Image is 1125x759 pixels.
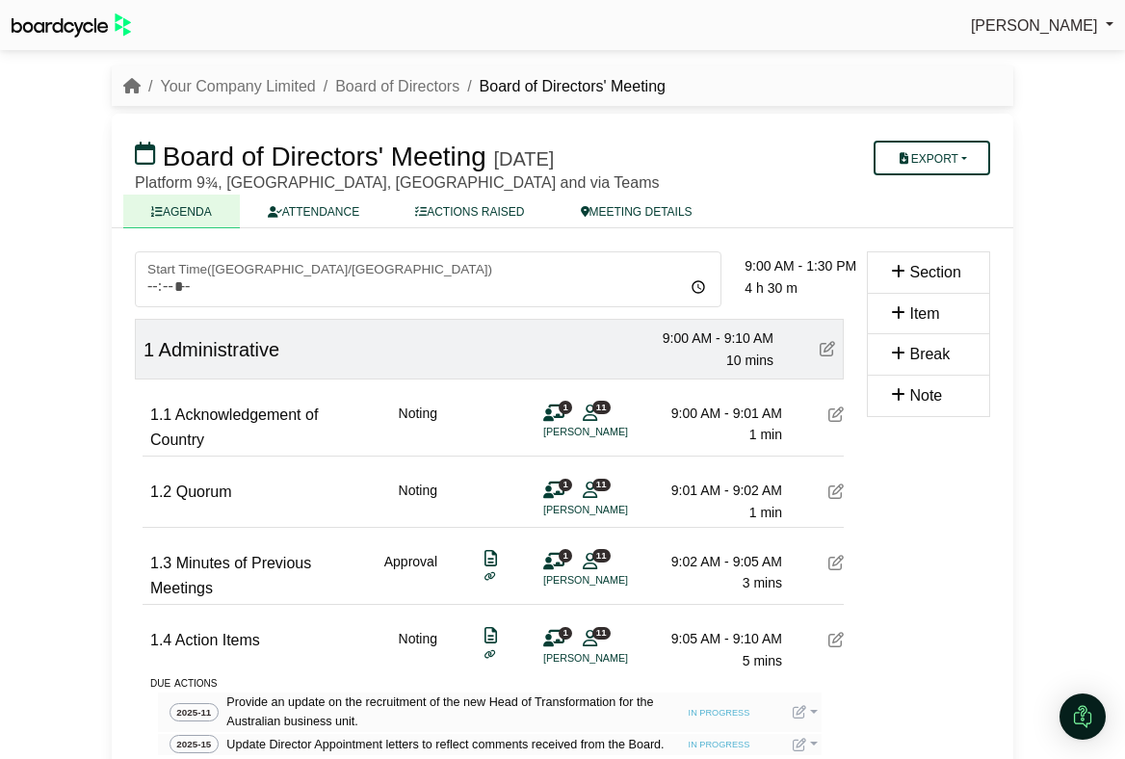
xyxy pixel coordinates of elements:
[493,147,554,170] div: [DATE]
[150,555,171,571] span: 1.3
[222,735,682,754] span: Update Director Appointment letters to reflect comments received from the Board.
[726,353,773,368] span: 10 mins
[553,195,720,228] a: MEETING DETAILS
[175,632,260,648] span: Action Items
[559,549,572,562] span: 1
[399,628,437,671] div: Noting
[683,705,756,720] span: IN PROGRESS
[647,551,782,572] div: 9:02 AM - 9:05 AM
[543,424,688,440] li: [PERSON_NAME]
[543,572,688,589] li: [PERSON_NAME]
[745,280,797,296] span: 4 h 30 m
[749,427,782,442] span: 1 min
[12,13,131,38] img: BoardcycleBlackGreen-aaafeed430059cb809a45853b8cf6d952af9d84e6e89e1f1685b34bfd5cb7d64.svg
[123,195,240,228] a: AGENDA
[592,549,611,562] span: 11
[909,387,942,404] span: Note
[159,339,280,360] span: Administrative
[335,78,459,94] a: Board of Directors
[909,264,960,280] span: Section
[639,327,773,349] div: 9:00 AM - 9:10 AM
[459,74,666,99] li: Board of Directors' Meeting
[150,406,171,423] span: 1.1
[176,484,232,500] span: Quorum
[399,403,437,452] div: Noting
[144,339,154,360] span: 1
[559,627,572,640] span: 1
[384,551,437,600] div: Approval
[150,484,171,500] span: 1.2
[559,479,572,491] span: 1
[150,671,844,693] div: due actions
[909,346,950,362] span: Break
[399,480,437,523] div: Noting
[163,142,486,171] span: Board of Directors' Meeting
[222,693,682,731] span: Provide an update on the recruitment of the new Head of Transformation for the Australian busines...
[909,305,939,322] span: Item
[543,502,688,518] li: [PERSON_NAME]
[874,141,990,175] button: Export
[971,13,1113,39] a: [PERSON_NAME]
[592,627,611,640] span: 11
[647,480,782,501] div: 9:01 AM - 9:02 AM
[971,17,1098,34] span: [PERSON_NAME]
[683,738,756,753] span: IN PROGRESS
[743,653,782,668] span: 5 mins
[387,195,552,228] a: ACTIONS RAISED
[592,479,611,491] span: 11
[150,555,311,596] span: Minutes of Previous Meetings
[647,403,782,424] div: 9:00 AM - 9:01 AM
[745,255,879,276] div: 9:00 AM - 1:30 PM
[592,401,611,413] span: 11
[543,650,688,667] li: [PERSON_NAME]
[749,505,782,520] span: 1 min
[123,74,666,99] nav: breadcrumb
[1060,694,1106,740] div: Open Intercom Messenger
[170,703,219,721] span: 2025-11
[170,735,219,753] span: 2025-15
[743,575,782,590] span: 3 mins
[150,632,171,648] span: 1.4
[150,406,318,448] span: Acknowledgement of Country
[559,401,572,413] span: 1
[240,195,387,228] a: ATTENDANCE
[160,78,315,94] a: Your Company Limited
[135,174,659,191] span: Platform 9¾, [GEOGRAPHIC_DATA], [GEOGRAPHIC_DATA] and via Teams
[647,628,782,649] div: 9:05 AM - 9:10 AM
